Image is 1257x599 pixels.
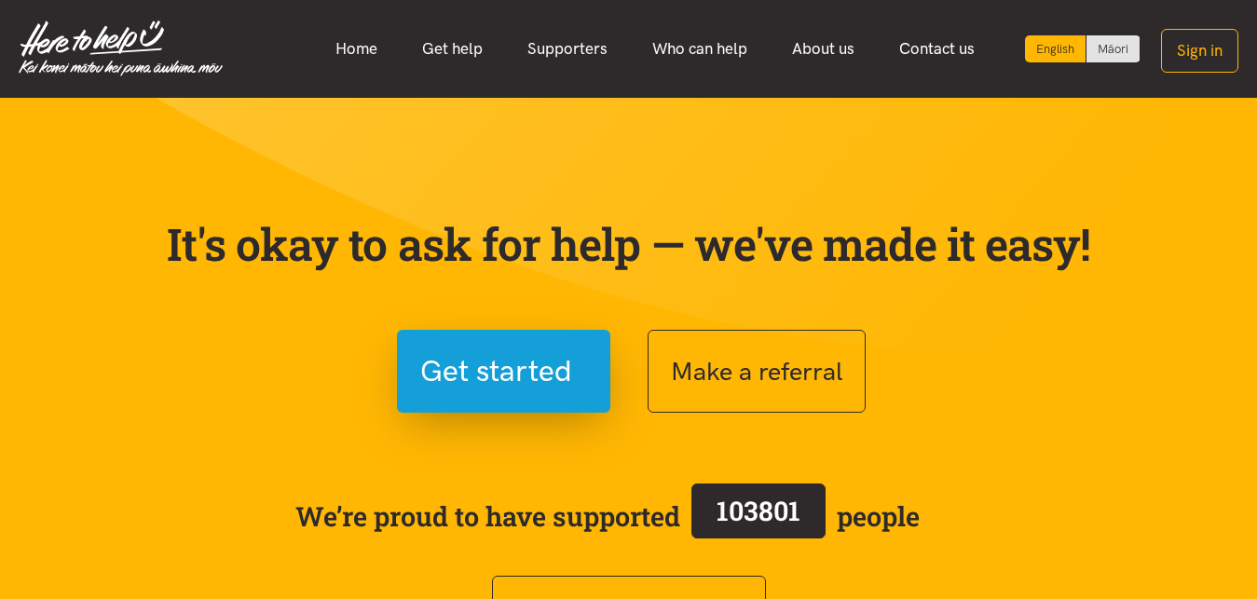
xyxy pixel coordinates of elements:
[420,347,572,395] span: Get started
[505,29,630,69] a: Supporters
[680,480,837,552] a: 103801
[1025,35,1141,62] div: Language toggle
[630,29,770,69] a: Who can help
[648,330,866,413] button: Make a referral
[877,29,997,69] a: Contact us
[19,20,223,76] img: Home
[163,217,1095,271] p: It's okay to ask for help — we've made it easy!
[717,493,800,528] span: 103801
[295,480,920,552] span: We’re proud to have supported people
[1025,35,1086,62] div: Current language
[1086,35,1140,62] a: Switch to Te Reo Māori
[1161,29,1238,73] button: Sign in
[397,330,610,413] button: Get started
[313,29,400,69] a: Home
[770,29,877,69] a: About us
[400,29,505,69] a: Get help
